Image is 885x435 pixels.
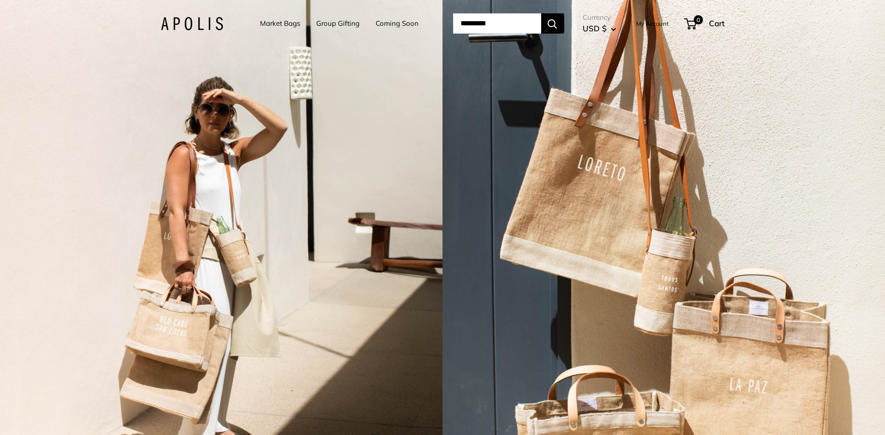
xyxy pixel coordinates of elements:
[541,13,564,34] button: Search
[685,16,725,31] a: 0 Cart
[636,18,669,29] a: My Account
[453,13,541,34] input: Search...
[583,11,616,24] span: Currency
[583,23,607,33] span: USD $
[583,21,616,36] button: USD $
[709,18,725,28] span: Cart
[161,17,223,30] img: Apolis
[260,17,300,30] a: Market Bags
[693,15,702,24] span: 0
[376,17,419,30] a: Coming Soon
[316,17,360,30] a: Group Gifting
